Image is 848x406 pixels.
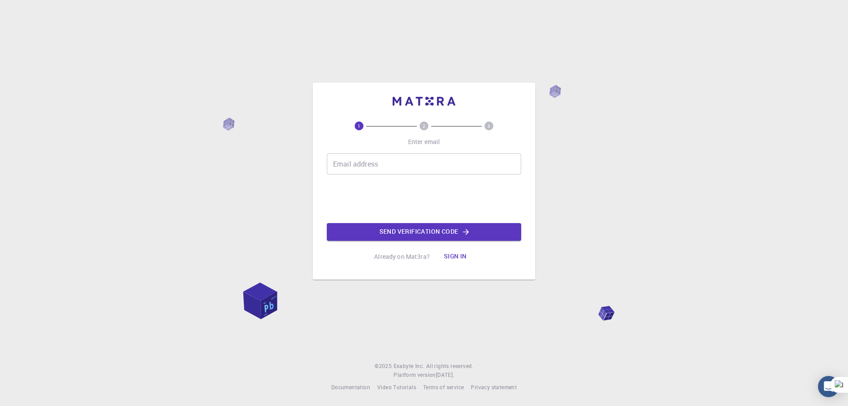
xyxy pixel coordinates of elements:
text: 3 [488,123,490,129]
a: Terms of service [423,383,464,392]
span: Terms of service [423,383,464,391]
span: Platform version [394,371,435,379]
button: Send verification code [327,223,521,241]
p: Enter email [408,137,440,146]
button: Sign in [437,248,474,266]
span: Documentation [331,383,370,391]
a: Exabyte Inc. [394,362,424,371]
text: 1 [358,123,360,129]
span: [DATE] . [436,371,454,378]
span: All rights reserved. [426,362,473,371]
text: 2 [423,123,425,129]
iframe: reCAPTCHA [357,182,491,216]
div: Open Intercom Messenger [818,376,839,397]
span: Exabyte Inc. [394,362,424,369]
a: Privacy statement [471,383,517,392]
a: Video Tutorials [377,383,416,392]
a: [DATE]. [436,371,454,379]
p: Already on Mat3ra? [374,252,430,261]
span: © 2025 [375,362,393,371]
span: Video Tutorials [377,383,416,391]
span: Privacy statement [471,383,517,391]
a: Documentation [331,383,370,392]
